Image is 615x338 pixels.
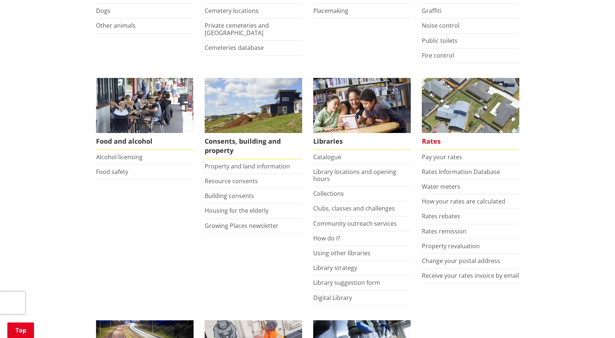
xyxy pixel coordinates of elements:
a: Rates rebates [422,212,460,220]
img: Food and Alcohol in the Waikato [96,78,194,133]
a: Dogs [96,7,110,15]
img: Land and property thumbnail [205,78,302,133]
a: Change your postal address [422,257,500,265]
a: Noise control [422,21,459,30]
a: Rates remission [422,227,467,235]
a: Other animals [96,21,136,30]
a: New Pokeno housing development Consents, building and property [205,78,302,159]
a: Pay your rates online Rates [422,78,519,150]
a: Public toilets [422,37,458,45]
a: Food and Alcohol in the Waikato Food and alcohol [96,78,194,150]
a: How your rates are calculated [422,197,505,205]
a: Building consents [205,192,254,200]
a: Using other libraries [313,249,370,257]
a: Graffiti [422,7,441,15]
a: Library strategy [313,264,357,272]
a: Cemetery locations [205,7,259,15]
img: Waikato District Council libraries [313,78,411,133]
a: Property and land information [205,162,290,170]
a: Top [7,322,34,338]
img: Rates-thumbnail [422,78,519,133]
a: Library suggestion form [313,279,380,287]
a: Growing Places newsletter [205,222,279,230]
iframe: Messenger Launcher [581,307,608,334]
a: Pay your rates [422,153,462,161]
a: Housing for the elderly [205,206,269,215]
a: Library locations and opening hours [313,168,396,183]
a: Clubs, classes and challenges [313,204,395,212]
a: Catalogue [313,153,341,161]
a: Community outreach services [313,219,397,228]
a: Resource consents [205,177,258,185]
span: Rates [422,133,519,150]
span: Consents, building and property [205,133,302,159]
a: Private cemeteries and [GEOGRAPHIC_DATA] [205,21,269,37]
a: Cemeteries database [205,44,264,52]
span: Food and alcohol [96,133,194,150]
a: Alcohol licensing [96,153,143,161]
a: Library membership is free to everyone who lives in the Waikato district. Libraries [313,78,411,150]
a: Digital Library [313,294,352,302]
a: Placemaking [313,7,348,15]
a: Fire control [422,51,454,59]
span: Libraries [313,133,411,150]
a: Water meters [422,182,460,191]
a: Collections [313,190,344,198]
a: Receive your rates invoice by email [422,272,519,280]
a: Rates Information Database [422,168,500,176]
a: How do I? [313,234,340,242]
a: Food safety [96,168,128,176]
a: Property revaluation [422,242,480,250]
